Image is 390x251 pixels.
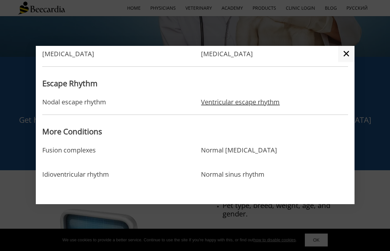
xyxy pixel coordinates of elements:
[201,50,253,58] a: [MEDICAL_DATA]
[42,78,97,89] span: Escape Rhythm
[42,146,96,167] a: Fusion complexes
[42,126,102,137] span: More Conditions
[201,146,277,167] a: Normal [MEDICAL_DATA]
[42,50,94,58] a: [MEDICAL_DATA]
[42,171,109,192] a: Idioventricular rhythm
[201,171,265,192] a: Normal sinus rhythm
[42,98,106,106] a: Nodal escape rhythm
[201,98,280,106] a: Ventricular escape rhythm
[338,46,355,62] a: ✕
